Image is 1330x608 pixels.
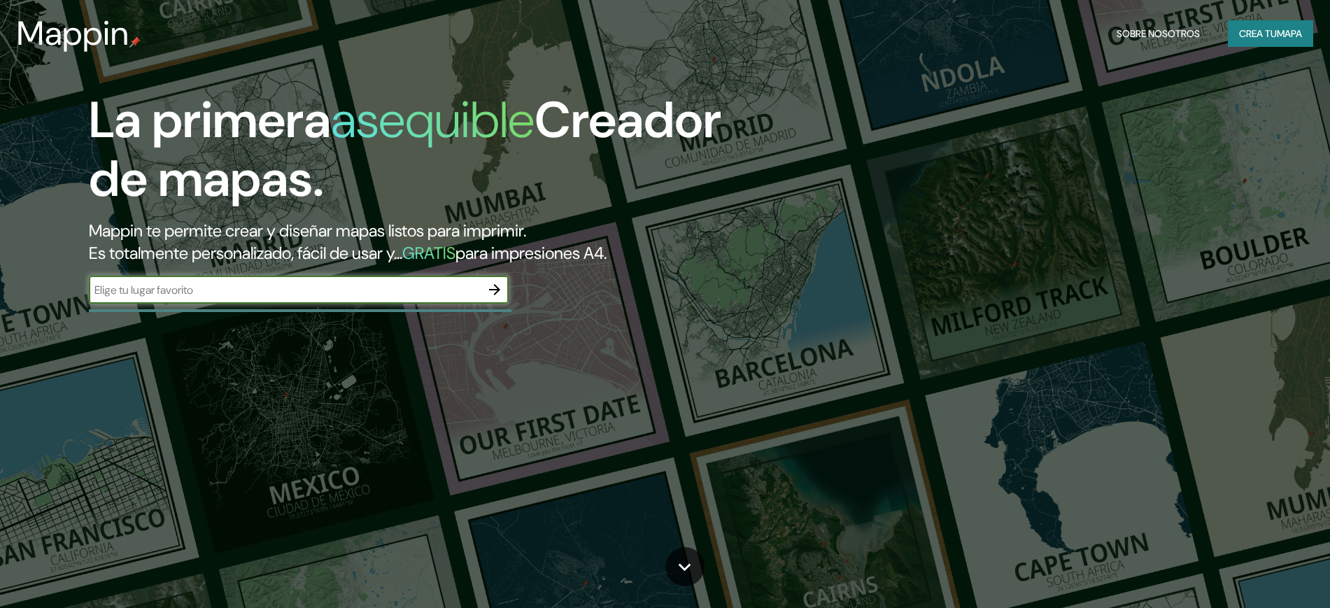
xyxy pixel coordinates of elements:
[89,87,721,211] font: Creador de mapas.
[1111,20,1205,47] button: Sobre nosotros
[1277,27,1302,40] font: mapa
[331,87,535,153] font: asequible
[455,242,607,264] font: para impresiones A4.
[1228,20,1313,47] button: Crea tumapa
[89,282,481,298] input: Elige tu lugar favorito
[1117,27,1200,40] font: Sobre nosotros
[89,242,402,264] font: Es totalmente personalizado, fácil de usar y...
[129,36,141,48] img: pin de mapeo
[17,11,129,55] font: Mappin
[1239,27,1277,40] font: Crea tu
[89,220,526,241] font: Mappin te permite crear y diseñar mapas listos para imprimir.
[402,242,455,264] font: GRATIS
[89,87,331,153] font: La primera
